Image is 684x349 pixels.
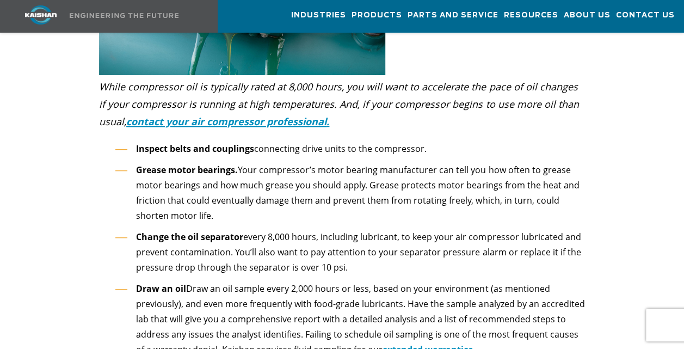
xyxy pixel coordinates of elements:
[99,80,578,128] span: While compressor oil is typically rated at 8,000 hours, you will want to accelerate the pace of o...
[136,231,243,243] strong: Change the oil separator
[291,9,346,22] span: Industries
[136,143,254,155] strong: Inspect belts and couplings
[291,1,346,30] a: Industries
[616,9,675,22] span: Contact Us
[352,9,402,22] span: Products
[136,231,581,273] span: every 8,000 hours, including lubricant, to keep your air compressor lubricated and prevent contam...
[254,143,427,155] span: connecting drive units to the compressor.
[616,1,675,30] a: Contact Us
[136,164,238,176] strong: Grease motor bearings.
[126,114,329,128] a: contact your air compressor professional.
[564,9,611,22] span: About Us
[136,283,186,295] strong: Draw an oil
[136,164,579,222] span: Your compressor’s motor bearing manufacturer can tell you how often to grease motor bearings and ...
[352,1,402,30] a: Products
[126,115,326,128] span: contact your air compressor professional
[408,9,498,22] span: Parts and Service
[564,1,611,30] a: About Us
[408,1,498,30] a: Parts and Service
[70,13,178,18] img: Engineering the future
[504,9,558,22] span: Resources
[326,115,329,128] span: .
[504,1,558,30] a: Resources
